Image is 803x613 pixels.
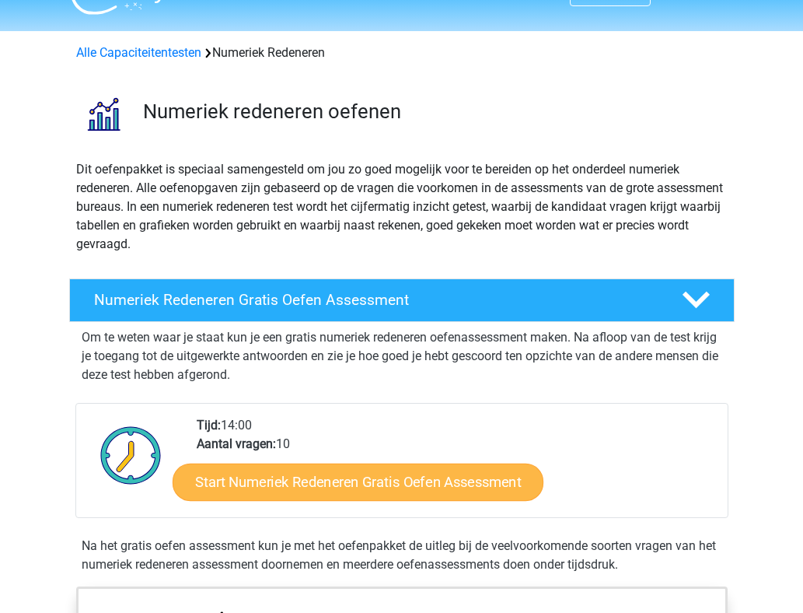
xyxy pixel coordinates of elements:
[63,278,741,322] a: Numeriek Redeneren Gratis Oefen Assessment
[70,81,136,147] img: numeriek redeneren
[197,436,276,451] b: Aantal vragen:
[76,160,728,254] p: Dit oefenpakket is speciaal samengesteld om jou zo goed mogelijk voor te bereiden op het onderdee...
[82,328,722,384] p: Om te weten waar je staat kun je een gratis numeriek redeneren oefenassessment maken. Na afloop v...
[76,45,201,60] a: Alle Capaciteitentesten
[75,537,728,574] div: Na het gratis oefen assessment kun je met het oefenpakket de uitleg bij de veelvoorkomende soorte...
[70,44,734,62] div: Numeriek Redeneren
[185,416,727,517] div: 14:00 10
[143,100,722,124] h3: Numeriek redeneren oefenen
[173,463,543,500] a: Start Numeriek Redeneren Gratis Oefen Assessment
[197,418,221,433] b: Tijd:
[92,416,170,494] img: Klok
[94,291,657,309] h4: Numeriek Redeneren Gratis Oefen Assessment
